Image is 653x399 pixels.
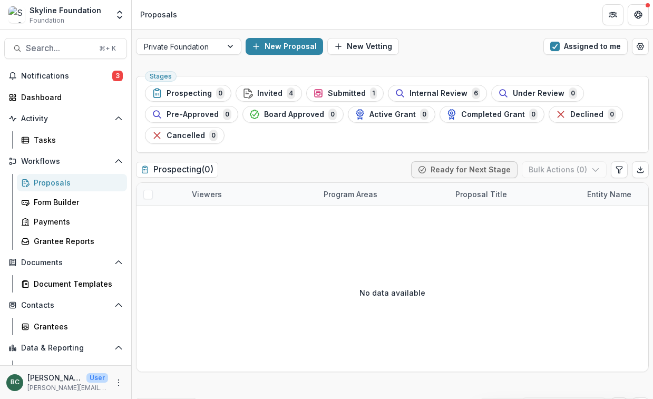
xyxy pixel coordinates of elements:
p: User [86,373,108,383]
button: Edit table settings [611,161,628,178]
a: Payments [17,213,127,230]
span: Foundation [30,16,64,25]
div: Payments [34,216,119,227]
div: Document Templates [34,278,119,289]
a: Document Templates [17,275,127,293]
div: Proposals [34,177,119,188]
button: Under Review0 [491,85,584,102]
button: Completed Grant0 [440,106,544,123]
button: Open Data & Reporting [4,339,127,356]
button: Open Documents [4,254,127,271]
div: Program Areas [317,183,449,206]
button: Open table manager [632,38,649,55]
span: Under Review [513,89,564,98]
button: Prospecting0 [145,85,231,102]
div: Bettina Chang [11,379,20,386]
div: Proposals [140,9,177,20]
h2: Prospecting ( 0 ) [136,162,218,177]
div: Proposal Title [449,183,581,206]
button: More [112,376,125,389]
p: No data available [359,287,425,298]
button: Open Workflows [4,153,127,170]
button: Internal Review6 [388,85,487,102]
span: Active Grant [369,110,416,119]
nav: breadcrumb [136,7,181,22]
span: Cancelled [167,131,205,140]
a: Grantee Reports [17,232,127,250]
span: 0 [529,109,538,120]
a: Tasks [17,131,127,149]
span: Notifications [21,72,112,81]
span: 3 [112,71,123,81]
button: New Vetting [327,38,399,55]
button: Open Contacts [4,297,127,314]
button: Pre-Approved0 [145,106,238,123]
p: [PERSON_NAME][EMAIL_ADDRESS][DOMAIN_NAME] [27,383,108,393]
span: Prospecting [167,89,212,98]
button: Open Activity [4,110,127,127]
button: Open entity switcher [112,4,127,25]
button: Bulk Actions (0) [522,161,607,178]
button: Declined0 [549,106,623,123]
button: Cancelled0 [145,127,225,144]
button: Get Help [628,4,649,25]
p: [PERSON_NAME] [27,372,82,383]
span: Internal Review [410,89,467,98]
div: Grantees [34,321,119,332]
button: Invited4 [236,85,302,102]
button: Submitted1 [306,85,384,102]
div: Entity Name [581,189,638,200]
span: 0 [209,130,218,141]
button: Board Approved0 [242,106,344,123]
div: Viewers [186,189,228,200]
span: 0 [216,87,225,99]
div: Dashboard [34,364,119,375]
span: Stages [150,73,172,80]
span: Activity [21,114,110,123]
div: Tasks [34,134,119,145]
div: Proposal Title [449,189,513,200]
span: 1 [370,87,377,99]
div: Viewers [186,183,317,206]
a: Grantees [17,318,127,335]
span: Search... [26,43,93,53]
div: Skyline Foundation [30,5,101,16]
button: Assigned to me [543,38,628,55]
span: 6 [472,87,480,99]
span: 4 [287,87,295,99]
div: Dashboard [21,92,119,103]
div: Grantee Reports [34,236,119,247]
button: Notifications3 [4,67,127,84]
button: Export table data [632,161,649,178]
span: Board Approved [264,110,324,119]
span: 0 [420,109,428,120]
a: Form Builder [17,193,127,211]
div: Program Areas [317,189,384,200]
a: Dashboard [4,89,127,106]
button: Search... [4,38,127,59]
button: Partners [602,4,623,25]
span: 0 [569,87,577,99]
span: 0 [328,109,337,120]
button: Ready for Next Stage [411,161,518,178]
span: Contacts [21,301,110,310]
span: Completed Grant [461,110,525,119]
span: Submitted [328,89,366,98]
span: 0 [608,109,616,120]
span: Workflows [21,157,110,166]
a: Proposals [17,174,127,191]
span: Invited [257,89,282,98]
div: Form Builder [34,197,119,208]
span: Declined [570,110,603,119]
span: 0 [223,109,231,120]
div: ⌘ + K [97,43,118,54]
a: Dashboard [17,361,127,378]
span: Documents [21,258,110,267]
img: Skyline Foundation [8,6,25,23]
span: Pre-Approved [167,110,219,119]
span: Data & Reporting [21,344,110,353]
button: Active Grant0 [348,106,435,123]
